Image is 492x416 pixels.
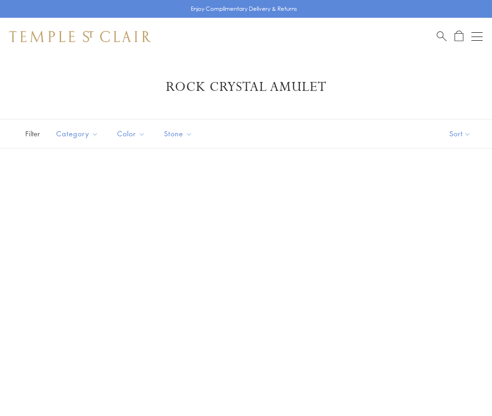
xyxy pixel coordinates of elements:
[157,123,200,144] button: Stone
[159,128,200,140] span: Stone
[191,4,297,14] p: Enjoy Complimentary Delivery & Returns
[110,123,152,144] button: Color
[52,128,105,140] span: Category
[112,128,152,140] span: Color
[437,30,447,42] a: Search
[9,31,151,42] img: Temple St. Clair
[428,119,492,148] button: Show sort by
[49,123,105,144] button: Category
[23,79,469,96] h1: Rock Crystal Amulet
[471,31,483,42] button: Open navigation
[455,30,463,42] a: Open Shopping Bag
